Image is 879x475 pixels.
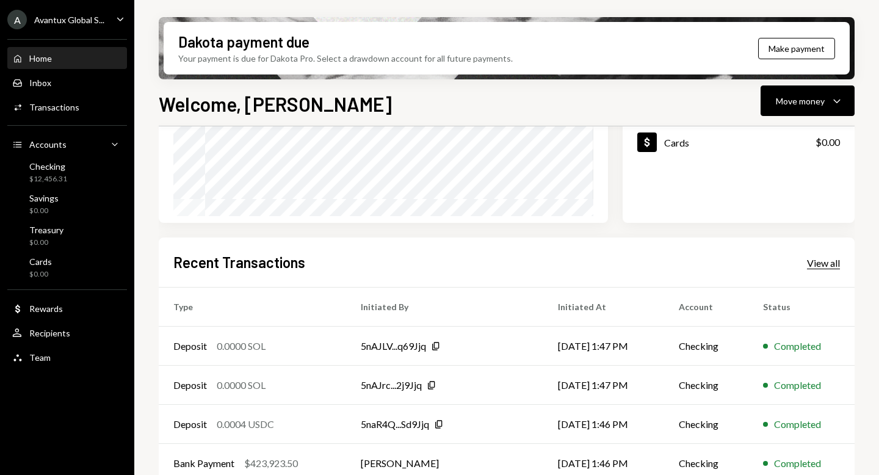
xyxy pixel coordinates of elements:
div: Avantux Global S... [34,15,104,25]
th: Initiated At [543,288,665,327]
a: Treasury$0.00 [7,221,127,250]
div: Deposit [173,417,207,432]
th: Account [664,288,748,327]
td: [DATE] 1:47 PM [543,366,665,405]
div: Team [29,352,51,363]
div: 5naR4Q...Sd9Jjq [361,417,429,432]
td: Checking [664,366,748,405]
a: Accounts [7,133,127,155]
div: Completed [774,456,821,471]
td: [DATE] 1:46 PM [543,405,665,444]
div: 0.0000 SOL [217,378,266,393]
div: Treasury [29,225,63,235]
a: Team [7,346,127,368]
a: Savings$0.00 [7,189,127,219]
a: Cards$0.00 [623,121,855,162]
a: Inbox [7,71,127,93]
a: View all [807,256,840,269]
td: Checking [664,405,748,444]
a: Recipients [7,322,127,344]
div: $423,923.50 [244,456,298,471]
a: Cards$0.00 [7,253,127,282]
button: Make payment [758,38,835,59]
div: View all [807,257,840,269]
div: $0.00 [816,135,840,150]
div: 5nAJrc...2j9Jjq [361,378,422,393]
div: Checking [29,161,67,172]
td: Checking [664,327,748,366]
th: Type [159,288,346,327]
div: 5nAJLV...q69Jjq [361,339,426,354]
div: Home [29,53,52,63]
h2: Recent Transactions [173,252,305,272]
div: Completed [774,339,821,354]
div: Cards [29,256,52,267]
a: Rewards [7,297,127,319]
div: Your payment is due for Dakota Pro. Select a drawdown account for all future payments. [178,52,513,65]
div: Deposit [173,339,207,354]
div: Savings [29,193,59,203]
div: 0.0004 USDC [217,417,274,432]
td: [DATE] 1:47 PM [543,327,665,366]
div: Deposit [173,378,207,393]
th: Initiated By [346,288,543,327]
button: Move money [761,85,855,116]
div: Move money [776,95,825,107]
a: Home [7,47,127,69]
th: Status [748,288,855,327]
div: Completed [774,417,821,432]
div: Cards [664,137,689,148]
div: $0.00 [29,237,63,248]
div: 0.0000 SOL [217,339,266,354]
div: Accounts [29,139,67,150]
div: $0.00 [29,269,52,280]
div: $0.00 [29,206,59,216]
div: Transactions [29,102,79,112]
div: Dakota payment due [178,32,309,52]
h1: Welcome, [PERSON_NAME] [159,92,392,116]
div: A [7,10,27,29]
div: Rewards [29,303,63,314]
div: Bank Payment [173,456,234,471]
div: $12,456.31 [29,174,67,184]
a: Checking$12,456.31 [7,158,127,187]
div: Inbox [29,78,51,88]
a: Transactions [7,96,127,118]
div: Recipients [29,328,70,338]
div: Completed [774,378,821,393]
